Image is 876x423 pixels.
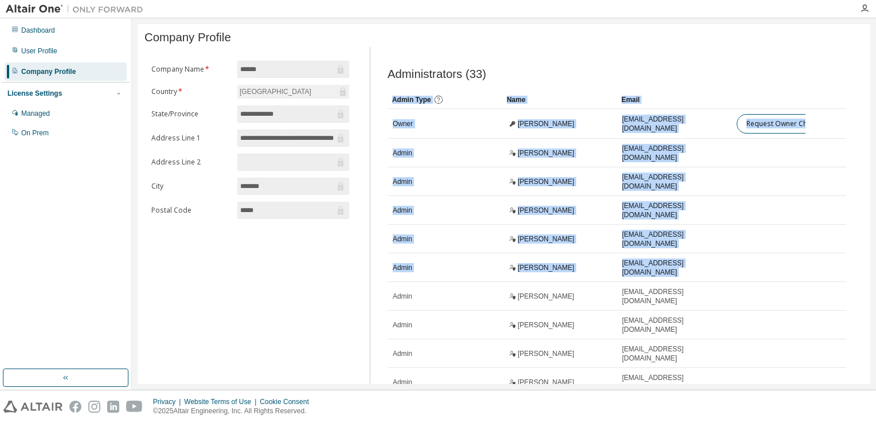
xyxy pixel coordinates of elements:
label: Address Line 2 [151,158,230,167]
span: [PERSON_NAME] [518,119,574,128]
img: Altair One [6,3,149,15]
img: instagram.svg [88,401,100,413]
label: Postal Code [151,206,230,215]
span: Owner [393,119,413,128]
span: [EMAIL_ADDRESS][DOMAIN_NAME] [622,115,726,133]
img: altair_logo.svg [3,401,62,413]
div: License Settings [7,89,62,98]
span: [EMAIL_ADDRESS][DOMAIN_NAME] [622,144,726,162]
div: Cookie Consent [260,397,315,406]
span: [PERSON_NAME] [518,349,574,358]
span: Admin [393,378,412,387]
span: Admin [393,263,412,272]
div: User Profile [21,46,57,56]
div: Privacy [153,397,184,406]
span: Admin [393,292,412,301]
span: Company Profile [144,31,231,44]
span: Admin [393,234,412,244]
label: Address Line 1 [151,134,230,143]
span: [PERSON_NAME] [518,320,574,330]
div: Name [507,91,612,109]
span: [PERSON_NAME] [518,234,574,244]
img: linkedin.svg [107,401,119,413]
p: © 2025 Altair Engineering, Inc. All Rights Reserved. [153,406,316,416]
span: [EMAIL_ADDRESS][DOMAIN_NAME] [622,258,726,277]
span: [EMAIL_ADDRESS][DOMAIN_NAME] [622,344,726,363]
label: State/Province [151,109,230,119]
span: [EMAIL_ADDRESS][DOMAIN_NAME] [622,230,726,248]
div: On Prem [21,128,49,138]
span: [PERSON_NAME] [518,148,574,158]
div: Dashboard [21,26,55,35]
span: [EMAIL_ADDRESS][DOMAIN_NAME] [622,201,726,220]
span: [PERSON_NAME] [518,292,574,301]
span: Admin [393,349,412,358]
span: Admin [393,177,412,186]
div: [GEOGRAPHIC_DATA] [237,85,349,99]
span: Admin [393,148,412,158]
span: [EMAIL_ADDRESS][DOMAIN_NAME] [622,287,726,305]
span: [PERSON_NAME] [518,378,574,387]
label: Country [151,87,230,96]
span: [EMAIL_ADDRESS][DOMAIN_NAME] [622,316,726,334]
img: youtube.svg [126,401,143,413]
img: facebook.svg [69,401,81,413]
span: Admin Type [392,96,431,104]
div: Company Profile [21,67,76,76]
span: [EMAIL_ADDRESS][DOMAIN_NAME] [622,173,726,191]
div: [GEOGRAPHIC_DATA] [238,85,313,98]
span: Admin [393,206,412,215]
label: Company Name [151,65,230,74]
span: [PERSON_NAME] [518,263,574,272]
span: [PERSON_NAME] [518,177,574,186]
button: Request Owner Change [737,114,834,134]
div: Email [621,91,727,109]
span: Administrators (33) [388,68,486,81]
label: City [151,182,230,191]
div: Managed [21,109,50,118]
span: [PERSON_NAME] [518,206,574,215]
span: [EMAIL_ADDRESS][DOMAIN_NAME] [622,373,726,391]
div: Website Terms of Use [184,397,260,406]
span: Admin [393,320,412,330]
